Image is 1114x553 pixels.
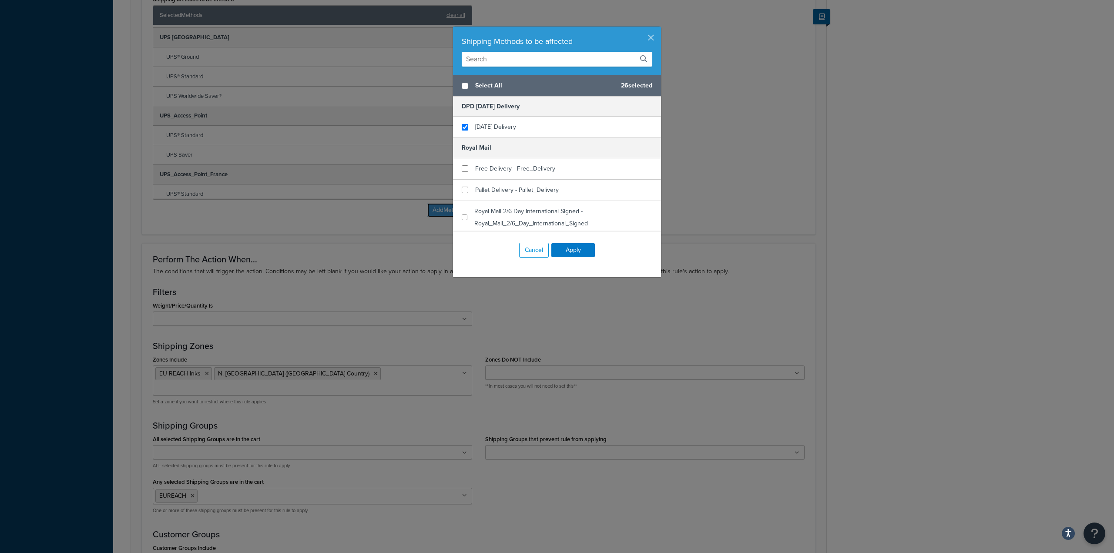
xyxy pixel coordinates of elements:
[475,185,559,194] span: Pallet Delivery - Pallet_Delivery
[475,122,516,131] span: [DATE] Delivery
[462,35,652,47] div: Shipping Methods to be affected
[475,164,555,173] span: Free Delivery - Free_Delivery
[551,243,595,257] button: Apply
[462,52,652,67] input: Search
[475,80,614,92] span: Select All
[453,75,661,97] div: 26 selected
[519,243,549,258] button: Cancel
[453,137,661,158] h5: Royal Mail
[453,97,661,117] h5: DPD [DATE] Delivery
[474,207,588,228] span: Royal Mail 2/6 Day International Signed - Royal_Mail_2/6_Day_International_Signed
